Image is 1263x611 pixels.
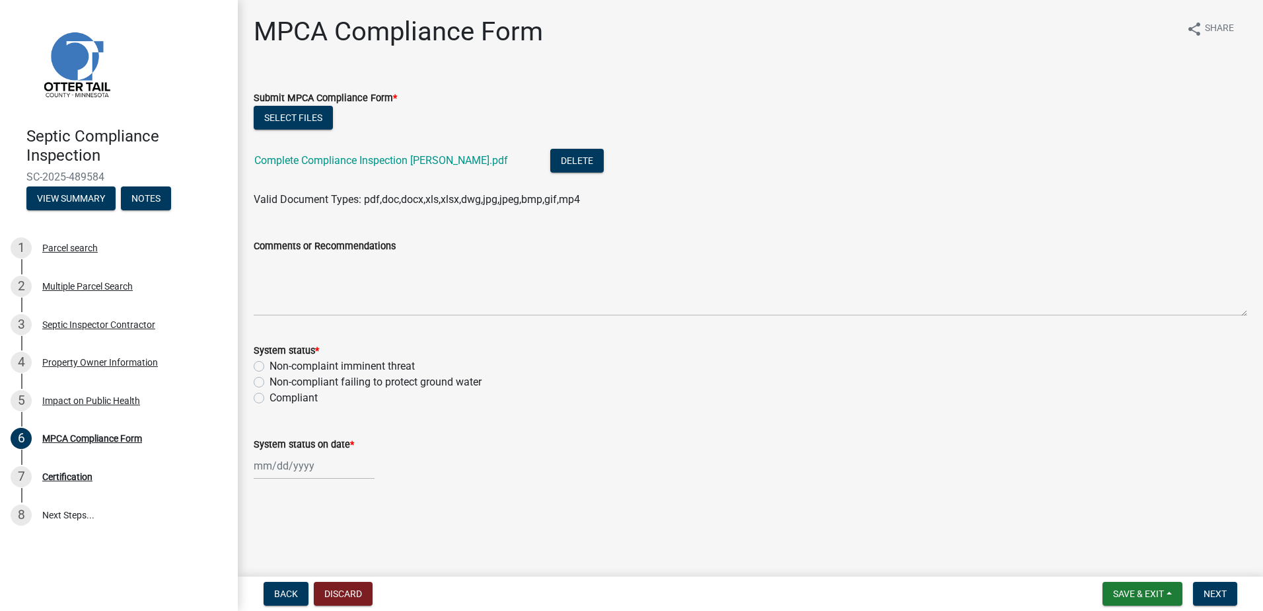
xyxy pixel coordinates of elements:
input: mm/dd/yyyy [254,452,375,479]
div: MPCA Compliance Form [42,434,142,443]
button: Save & Exit [1102,582,1182,606]
span: Next [1204,589,1227,599]
button: shareShare [1176,16,1245,42]
div: Impact on Public Health [42,396,140,405]
div: Certification [42,472,92,481]
label: Submit MPCA Compliance Form [254,94,397,103]
div: Parcel search [42,243,98,253]
span: SC-2025-489584 [26,171,211,183]
span: Share [1205,21,1234,37]
label: System status on date [254,440,354,450]
div: 4 [11,352,32,373]
wm-modal-confirm: Delete Document [550,155,604,168]
button: Notes [121,186,171,210]
img: Otter Tail County, Minnesota [26,14,126,113]
div: 3 [11,314,32,335]
h4: Septic Compliance Inspection [26,127,227,165]
span: Valid Document Types: pdf,doc,docx,xls,xlsx,dwg,jpg,jpeg,bmp,gif,mp4 [254,193,580,206]
label: Non-complaint imminent threat [270,358,415,374]
label: Comments or Recommendations [254,242,396,251]
div: 1 [11,237,32,259]
div: 8 [11,505,32,526]
i: share [1186,21,1202,37]
button: Next [1193,582,1237,606]
button: Discard [314,582,373,606]
span: Back [274,589,298,599]
div: 6 [11,428,32,449]
a: Complete Compliance Inspection [PERSON_NAME].pdf [254,154,508,167]
button: Back [264,582,308,606]
wm-modal-confirm: Summary [26,194,116,204]
button: Select files [254,106,333,130]
h1: MPCA Compliance Form [254,16,543,48]
label: Non-compliant failing to protect ground water [270,374,482,390]
div: 7 [11,466,32,487]
div: Property Owner Information [42,358,158,367]
div: 2 [11,276,32,297]
button: View Summary [26,186,116,210]
span: Save & Exit [1113,589,1164,599]
div: 5 [11,390,32,411]
label: System status [254,346,319,356]
wm-modal-confirm: Notes [121,194,171,204]
button: Delete [550,149,604,173]
div: Septic Inspector Contractor [42,320,155,329]
div: Multiple Parcel Search [42,282,133,291]
label: Compliant [270,390,318,406]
